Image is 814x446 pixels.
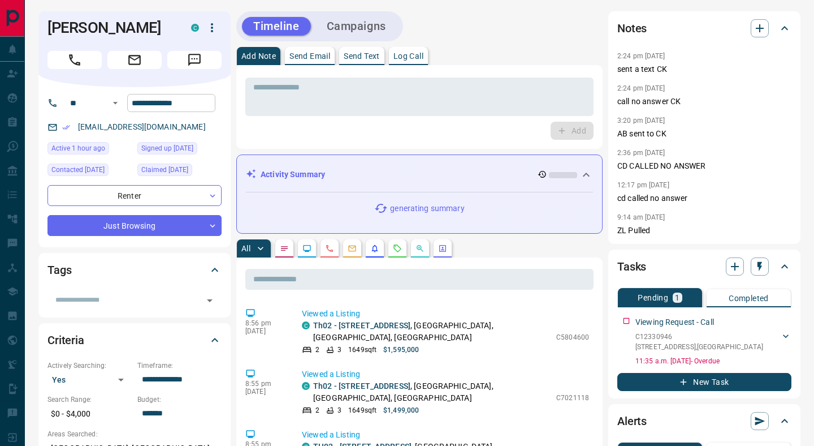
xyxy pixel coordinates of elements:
button: New Task [617,373,791,391]
div: condos.ca [302,321,310,329]
p: Add Note [241,52,276,60]
p: Actively Searching: [47,361,132,371]
p: $1,499,000 [383,405,419,415]
a: Th02 - [STREET_ADDRESS] [313,321,410,330]
div: Criteria [47,327,222,354]
p: Pending [638,294,668,302]
span: Active 1 hour ago [51,143,105,154]
div: Tags [47,256,222,284]
p: Viewing Request - Call [635,316,714,328]
div: Renter [47,185,222,206]
p: 2 [315,345,319,355]
p: AB sent to CK [617,128,791,140]
p: 1649 sqft [348,405,376,415]
p: 1 [675,294,679,302]
p: C7021118 [556,393,589,403]
p: sent a text CK [617,63,791,75]
h1: [PERSON_NAME] [47,19,174,37]
p: 11:35 a.m. [DATE] - Overdue [635,356,791,366]
div: Activity Summary [246,164,593,185]
svg: Lead Browsing Activity [302,244,311,253]
div: Alerts [617,408,791,435]
p: $0 - $4,000 [47,405,132,423]
button: Open [202,293,218,308]
span: Claimed [DATE] [141,164,188,175]
p: Log Call [393,52,423,60]
svg: Opportunities [415,244,425,253]
p: 12:17 pm [DATE] [617,181,669,189]
p: , [GEOGRAPHIC_DATA], [GEOGRAPHIC_DATA], [GEOGRAPHIC_DATA] [313,380,551,404]
button: Timeline [242,17,311,36]
div: Yes [47,371,132,389]
p: ZL Pulled [617,225,791,237]
p: All [241,245,250,252]
svg: Requests [393,244,402,253]
p: call no answer CK [617,96,791,108]
div: Tasks [617,253,791,280]
h2: Notes [617,19,647,37]
p: Search Range: [47,394,132,405]
div: Fri Jan 03 2025 [137,142,222,158]
div: Sat Sep 13 2025 [47,142,132,158]
p: [DATE] [245,388,285,396]
p: 3 [337,405,341,415]
p: Viewed a Listing [302,308,589,320]
span: Email [107,51,162,69]
svg: Email Verified [62,123,70,131]
p: 1649 sqft [348,345,376,355]
p: $1,595,000 [383,345,419,355]
p: , [GEOGRAPHIC_DATA], [GEOGRAPHIC_DATA], [GEOGRAPHIC_DATA] [313,320,551,344]
p: 2:36 pm [DATE] [617,149,665,157]
h2: Criteria [47,331,84,349]
p: CD CALLED NO ANSWER [617,160,791,172]
p: Activity Summary [261,169,325,181]
p: 2 [315,405,319,415]
p: 2:24 pm [DATE] [617,52,665,60]
p: Send Email [289,52,330,60]
div: Notes [617,15,791,42]
p: 8:56 pm [245,319,285,327]
div: Tue Jul 29 2025 [137,164,222,179]
p: Timeframe: [137,361,222,371]
p: 9:14 am [DATE] [617,213,665,221]
div: Just Browsing [47,215,222,236]
span: Contacted [DATE] [51,164,105,175]
p: 8:55 pm [245,380,285,388]
p: [STREET_ADDRESS] , [GEOGRAPHIC_DATA] [635,342,763,352]
div: condos.ca [191,24,199,32]
div: C12330946[STREET_ADDRESS],[GEOGRAPHIC_DATA] [635,329,791,354]
p: Send Text [344,52,380,60]
a: [EMAIL_ADDRESS][DOMAIN_NAME] [78,122,206,131]
button: Open [109,96,122,110]
p: 3 [337,345,341,355]
p: 2:24 pm [DATE] [617,84,665,92]
p: C12330946 [635,332,763,342]
div: Wed Jul 16 2025 [47,164,132,179]
span: Message [167,51,222,69]
p: [DATE] [245,327,285,335]
svg: Calls [325,244,334,253]
svg: Notes [280,244,289,253]
p: Viewed a Listing [302,368,589,380]
svg: Emails [348,244,357,253]
p: Completed [729,294,769,302]
a: Th02 - [STREET_ADDRESS] [313,381,410,391]
div: condos.ca [302,382,310,390]
p: cd called no answer [617,192,791,204]
span: Signed up [DATE] [141,143,193,154]
p: Viewed a Listing [302,429,589,441]
p: C5804600 [556,332,589,342]
svg: Listing Alerts [370,244,379,253]
p: generating summary [390,203,464,215]
h2: Tasks [617,258,646,276]
p: Budget: [137,394,222,405]
p: 3:20 pm [DATE] [617,117,665,125]
p: Areas Searched: [47,429,222,439]
h2: Tags [47,261,71,279]
button: Campaigns [315,17,397,36]
h2: Alerts [617,412,647,430]
span: Call [47,51,102,69]
svg: Agent Actions [438,244,447,253]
